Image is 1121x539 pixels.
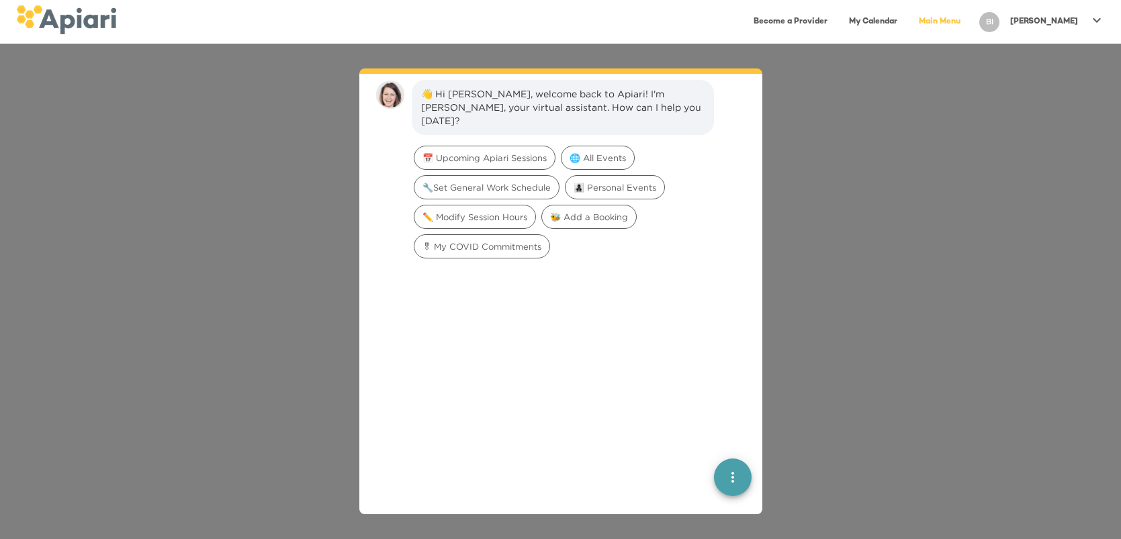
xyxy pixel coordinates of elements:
[746,8,836,36] a: Become a Provider
[414,205,536,229] div: ✏️ Modify Session Hours
[565,175,665,199] div: 👩‍👧‍👦 Personal Events
[979,12,999,32] div: BI
[541,205,637,229] div: 🐝 Add a Booking
[542,211,636,224] span: 🐝 Add a Booking
[414,181,559,194] span: 🔧Set General Work Schedule
[714,458,752,495] button: quick menu
[421,87,705,128] div: 👋 Hi [PERSON_NAME], welcome back to Apiari! I'm [PERSON_NAME], your virtual assistant. How can I ...
[414,240,549,253] span: 🎖 My COVID Commitments
[414,234,550,258] div: 🎖 My COVID Commitments
[566,181,664,194] span: 👩‍👧‍👦 Personal Events
[841,8,905,36] a: My Calendar
[911,8,969,36] a: Main Menu
[561,146,635,170] div: 🌐 All Events
[1010,16,1078,28] p: [PERSON_NAME]
[16,5,116,34] img: logo
[414,146,555,170] div: 📅 Upcoming Apiari Sessions
[562,152,634,164] span: 🌐 All Events
[414,211,535,224] span: ✏️ Modify Session Hours
[414,152,555,164] span: 📅 Upcoming Apiari Sessions
[414,175,559,199] div: 🔧Set General Work Schedule
[375,80,405,109] img: amy.37686e0395c82528988e.png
